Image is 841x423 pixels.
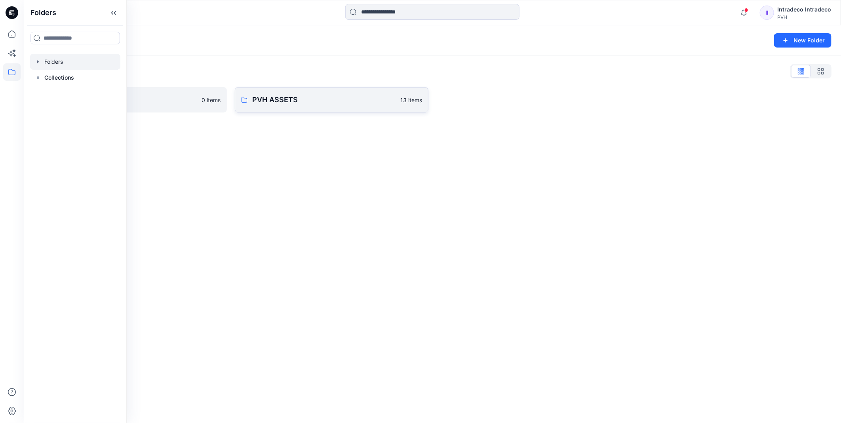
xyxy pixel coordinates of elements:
[777,14,831,20] div: PVH
[774,33,831,48] button: New Folder
[44,73,74,82] p: Collections
[777,5,831,14] div: Intradeco Intradeco
[252,94,396,105] p: PVH ASSETS
[235,87,428,112] a: PVH ASSETS13 items
[760,6,774,20] div: II
[33,87,227,112] a: Intradeco0 items
[400,96,422,104] p: 13 items
[202,96,221,104] p: 0 items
